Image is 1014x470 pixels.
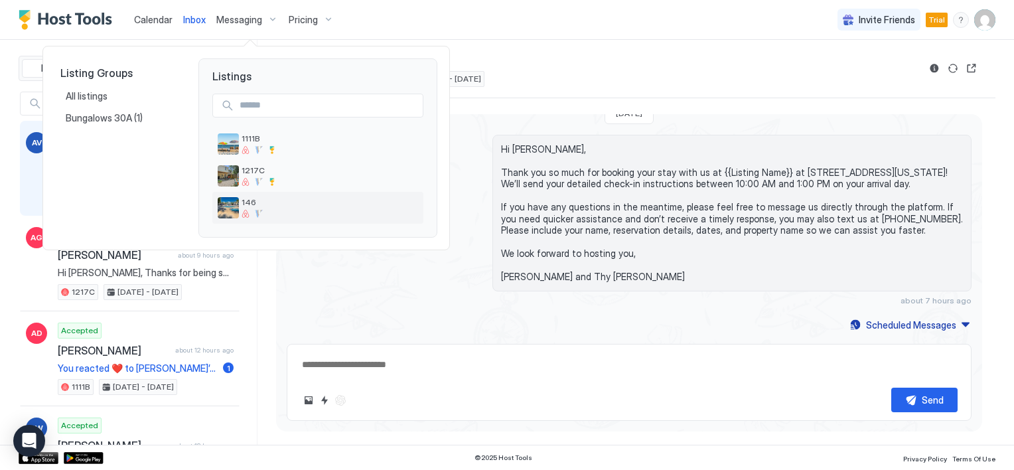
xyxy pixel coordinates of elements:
div: listing image [218,165,239,187]
span: 1217C [242,165,418,175]
input: Input Field [234,94,423,117]
div: listing image [218,133,239,155]
div: Open Intercom Messenger [13,425,45,457]
span: All listings [66,90,109,102]
div: listing image [218,197,239,218]
span: 146 [242,197,418,207]
span: (1) [134,112,143,124]
span: Listing Groups [60,66,177,80]
span: Listings [199,59,437,83]
span: Bungalows 30A [66,112,134,124]
span: 1111B [242,133,418,143]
